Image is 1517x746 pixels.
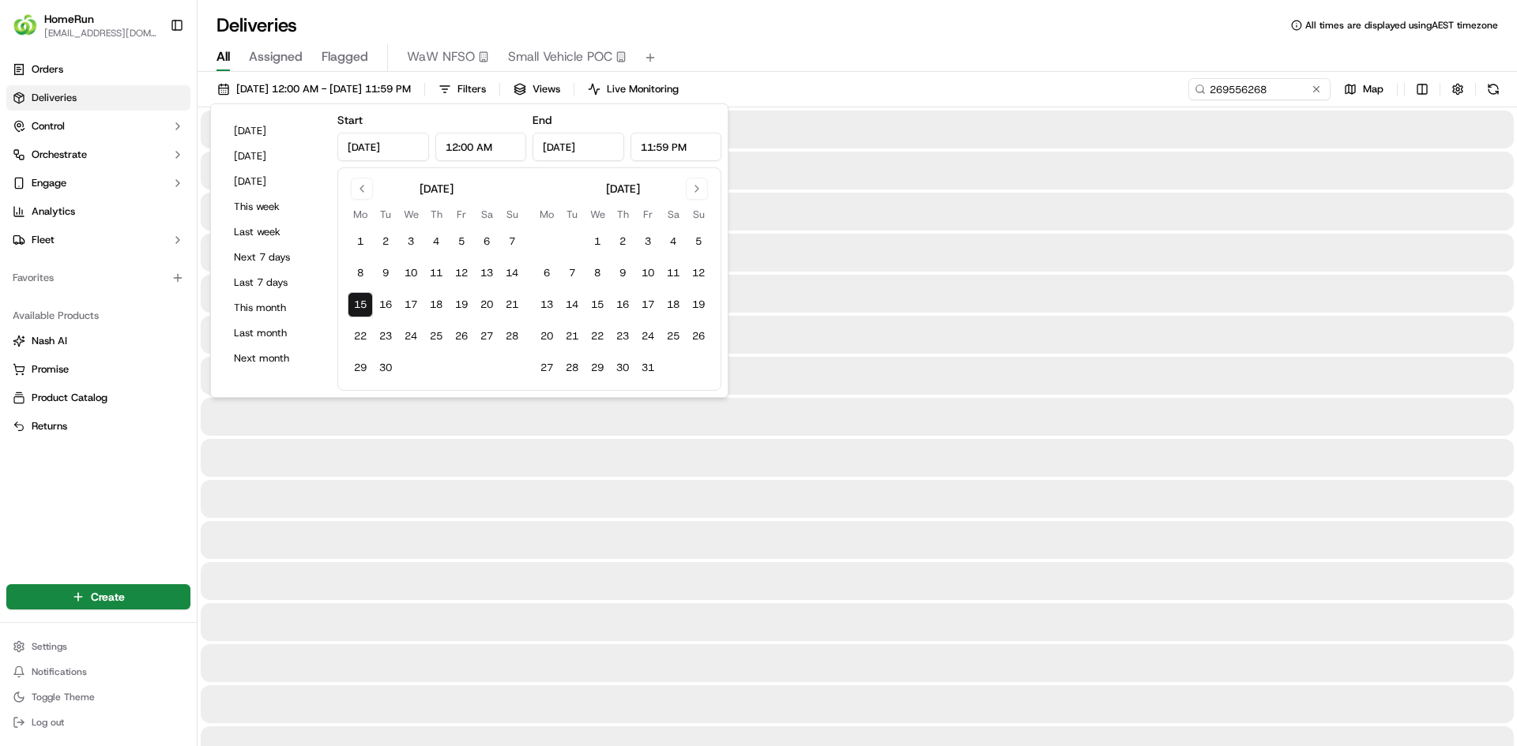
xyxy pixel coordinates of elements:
button: HomeRunHomeRun[EMAIL_ADDRESS][DOMAIN_NAME] [6,6,164,44]
button: 17 [398,292,423,317]
button: [DATE] [227,145,322,167]
span: Nash AI [32,334,67,348]
button: 11 [661,261,686,286]
button: 1 [348,229,373,254]
button: 22 [348,324,373,349]
button: 6 [534,261,559,286]
button: [DATE] 12:00 AM - [DATE] 11:59 PM [210,78,418,100]
th: Friday [449,206,474,223]
button: 10 [635,261,661,286]
a: Nash AI [13,334,184,348]
a: Deliveries [6,85,190,111]
button: 20 [474,292,499,317]
button: 18 [661,292,686,317]
button: 22 [585,324,610,349]
button: 12 [686,261,711,286]
button: Map [1337,78,1391,100]
button: Notifications [6,661,190,683]
button: 23 [373,324,398,349]
button: Fleet [6,227,190,253]
button: Nash AI [6,328,190,354]
th: Tuesday [559,206,585,223]
th: Wednesday [398,206,423,223]
button: 27 [474,324,499,349]
span: HomeRun [44,11,94,27]
span: Flagged [322,47,368,66]
th: Tuesday [373,206,398,223]
button: Promise [6,357,190,382]
th: Sunday [499,206,525,223]
button: 24 [398,324,423,349]
h1: Deliveries [216,13,297,38]
span: [DATE] 12:00 AM - [DATE] 11:59 PM [236,82,411,96]
button: Orchestrate [6,142,190,167]
button: 5 [449,229,474,254]
button: 10 [398,261,423,286]
button: 23 [610,324,635,349]
button: Toggle Theme [6,686,190,708]
button: 2 [610,229,635,254]
button: 8 [348,261,373,286]
span: Views [533,82,560,96]
button: 4 [661,229,686,254]
button: 1 [585,229,610,254]
a: Promise [13,362,184,377]
span: Analytics [32,204,75,219]
span: Filters [457,82,486,96]
button: Last week [227,221,322,243]
button: 12 [449,261,474,286]
th: Monday [348,206,373,223]
th: Sunday [686,206,711,223]
div: [DATE] [420,181,454,197]
span: Toggle Theme [32,691,95,703]
button: 30 [373,355,398,380]
button: Refresh [1482,78,1504,100]
button: 28 [559,355,585,380]
span: All times are displayed using AEST timezone [1305,19,1498,32]
button: 30 [610,355,635,380]
th: Friday [635,206,661,223]
span: Orders [32,62,63,77]
button: 15 [585,292,610,317]
a: Product Catalog [13,391,184,405]
button: 11 [423,261,449,286]
button: Live Monitoring [581,78,686,100]
button: 4 [423,229,449,254]
button: This month [227,297,322,319]
button: 13 [474,261,499,286]
button: 9 [610,261,635,286]
button: 2 [373,229,398,254]
button: 19 [449,292,474,317]
span: Returns [32,419,67,433]
span: Notifications [32,665,87,678]
th: Monday [534,206,559,223]
button: [EMAIL_ADDRESS][DOMAIN_NAME] [44,27,157,39]
a: Orders [6,57,190,82]
span: Fleet [32,233,55,247]
button: [DATE] [227,120,322,142]
a: Analytics [6,199,190,224]
button: 27 [534,355,559,380]
span: Assigned [249,47,303,66]
button: 26 [449,324,474,349]
button: 8 [585,261,610,286]
span: Product Catalog [32,391,107,405]
button: 15 [348,292,373,317]
a: Returns [13,419,184,433]
input: Date [337,133,429,161]
div: Favorites [6,265,190,291]
input: Time [435,133,527,161]
button: Create [6,584,190,609]
button: Settings [6,635,190,658]
button: This week [227,196,322,218]
button: Next 7 days [227,246,322,268]
button: 18 [423,292,449,317]
div: [DATE] [606,181,640,197]
button: 29 [585,355,610,380]
button: 29 [348,355,373,380]
button: Returns [6,414,190,439]
button: 16 [373,292,398,317]
button: Last 7 days [227,272,322,294]
th: Saturday [474,206,499,223]
button: 5 [686,229,711,254]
